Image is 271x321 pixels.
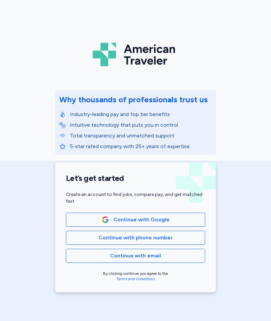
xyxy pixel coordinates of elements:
[70,110,212,118] p: Industry-leading pay and top tier benefits
[93,40,178,69] img: Logo
[66,249,205,263] button: Continue with email
[66,271,205,282] div: By clicking continue you agree to the
[70,121,212,129] p: Intuitive technology that puts you in control
[70,132,212,140] p: Total transparency and unmatched support
[66,213,205,227] button: Google LogoContinue with Google
[66,173,205,183] h1: Let’s get started
[102,216,109,223] img: Google Logo
[66,191,205,205] div: Create an account to find jobs, compare pay, and get matched fast
[110,252,161,260] span: Continue with email
[116,277,155,281] a: Terms and Conditions
[113,216,170,224] span: Continue with Google
[59,94,208,105] div: Why thousands of professionals trust us
[66,231,205,245] button: Continue with phone number
[99,234,173,242] span: Continue with phone number
[70,142,212,150] p: 5-star rated company with 25+ years of expertise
